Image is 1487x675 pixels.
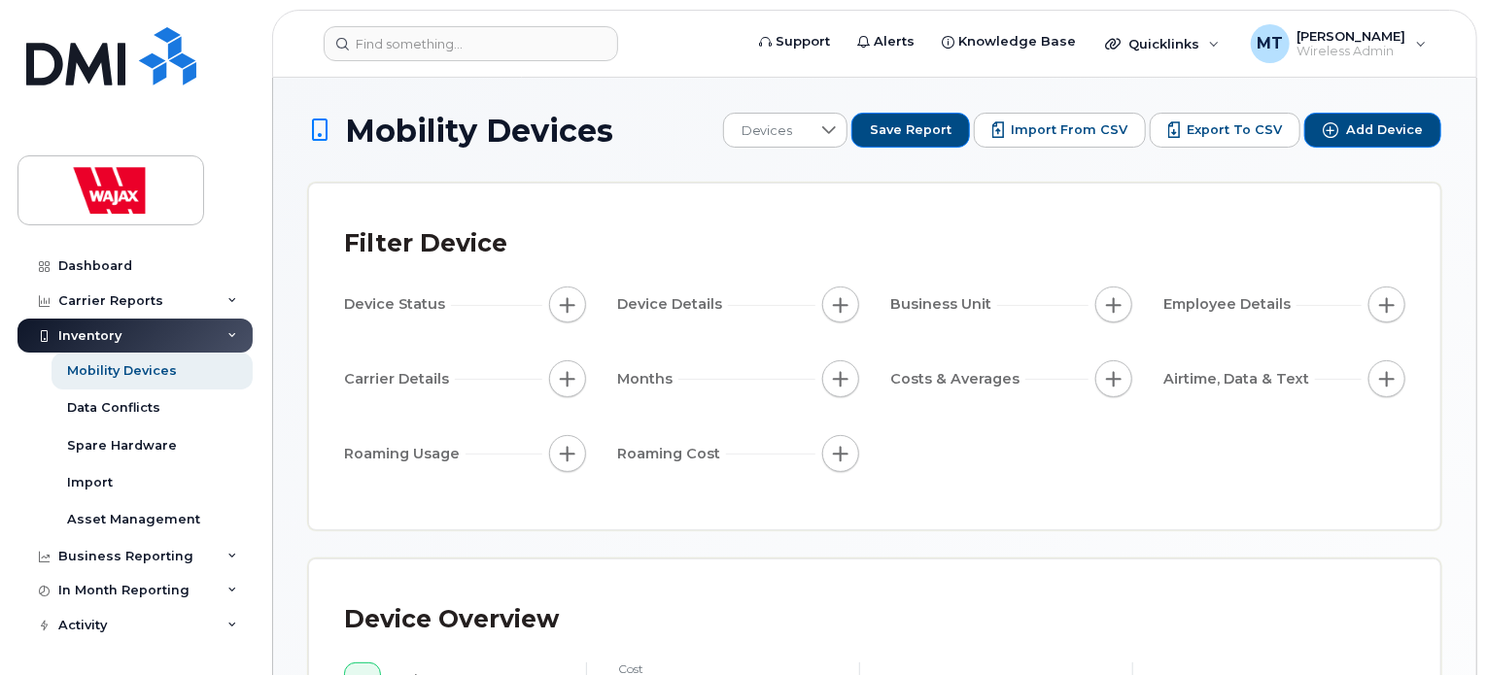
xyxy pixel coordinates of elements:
span: Mobility Devices [345,114,613,148]
span: Business Unit [890,294,997,315]
span: Months [617,369,678,389]
div: Filter Device [344,219,507,269]
span: Export to CSV [1187,121,1282,139]
div: Device Overview [344,594,559,645]
button: Import from CSV [974,113,1146,148]
span: Add Device [1346,121,1423,139]
span: Devices [724,114,811,149]
button: Add Device [1304,113,1441,148]
span: Save Report [870,121,951,139]
span: Airtime, Data & Text [1163,369,1315,389]
span: Device Status [344,294,451,315]
span: Roaming Cost [617,444,726,464]
button: Export to CSV [1150,113,1300,148]
span: Carrier Details [344,369,455,389]
span: Employee Details [1163,294,1297,315]
button: Save Report [851,113,970,148]
span: Device Details [617,294,728,315]
span: Costs & Averages [890,369,1025,389]
span: Import from CSV [1011,121,1127,139]
span: Roaming Usage [344,444,466,464]
h4: cost [618,662,828,675]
